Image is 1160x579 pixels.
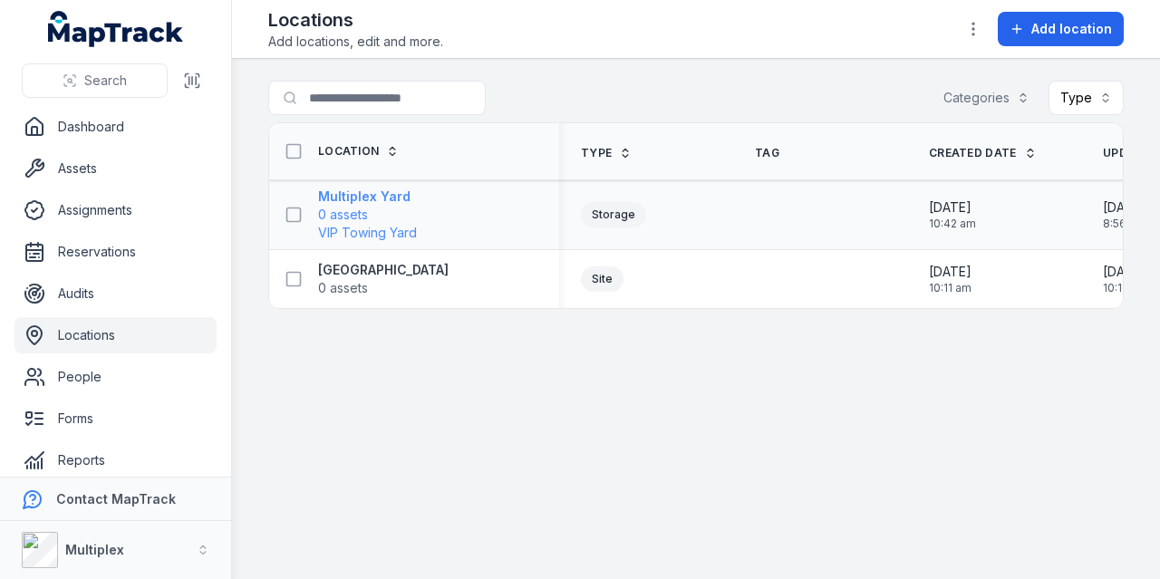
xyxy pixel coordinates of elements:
span: 10:42 am [929,217,976,231]
a: Audits [14,275,217,312]
button: Search [22,63,168,98]
span: 10:11 am [929,281,971,295]
span: Created Date [929,146,1017,160]
button: Categories [932,81,1041,115]
span: Type [581,146,612,160]
div: Storage [581,202,646,227]
a: Forms [14,400,217,437]
span: 8:56 am [1103,217,1145,231]
span: [DATE] [929,198,976,217]
strong: Multiplex [65,542,124,557]
button: Add location [998,12,1124,46]
a: Reservations [14,234,217,270]
strong: Multiplex Yard [318,188,417,206]
span: Add location [1031,20,1112,38]
a: Location [318,144,399,159]
span: [DATE] [929,263,971,281]
span: Search [84,72,127,90]
time: 8/1/2025, 10:11:51 AM [1103,263,1145,295]
span: 0 assets [318,279,368,297]
span: Tag [755,146,779,160]
a: Assignments [14,192,217,228]
button: Type [1049,81,1124,115]
strong: Contact MapTrack [56,491,176,507]
span: [DATE] [1103,198,1145,217]
span: 10:11 am [1103,281,1145,295]
div: Site [581,266,623,292]
time: 8/1/2025, 10:11:51 AM [929,263,971,295]
span: 0 assets [318,206,368,224]
h2: Locations [268,7,443,33]
strong: [GEOGRAPHIC_DATA] [318,261,449,279]
a: Type [581,146,632,160]
span: VIP Towing Yard [318,224,417,242]
a: Dashboard [14,109,217,145]
a: Locations [14,317,217,353]
span: Add locations, edit and more. [268,33,443,51]
a: Reports [14,442,217,478]
span: Location [318,144,379,159]
a: [GEOGRAPHIC_DATA]0 assets [318,261,449,297]
a: Multiplex Yard0 assetsVIP Towing Yard [318,188,417,242]
a: People [14,359,217,395]
a: Assets [14,150,217,187]
span: [DATE] [1103,263,1145,281]
a: Created Date [929,146,1037,160]
time: 8/5/2025, 10:42:10 AM [929,198,976,231]
time: 9/1/2025, 8:56:14 AM [1103,198,1145,231]
a: MapTrack [48,11,184,47]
